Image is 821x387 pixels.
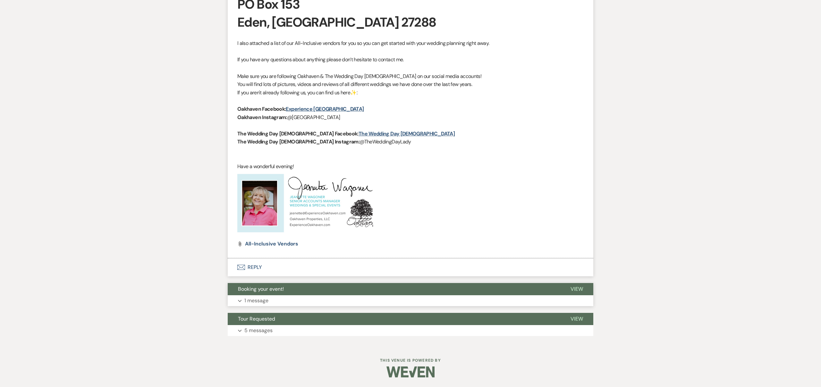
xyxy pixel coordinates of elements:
[237,106,286,112] strong: Oakhaven Facebook:
[228,325,593,336] button: 5 messages
[228,295,593,306] button: 1 message
[238,315,275,322] span: Tour Requested
[571,315,583,322] span: View
[560,283,593,295] button: View
[237,80,584,89] p: You will find lots of pictures, videos and reviews of all different weddings we have done over th...
[237,162,584,171] p: Have a wonderful evening!
[228,313,560,325] button: Tour Requested
[245,241,298,246] a: All-Inclusive Vendors
[237,56,584,64] p: If you have any questions about anything please don’t hesitate to contact me.
[237,138,584,146] p: @TheWeddingDayLady
[386,361,435,383] img: Weven Logo
[237,130,359,137] strong: The Wedding Day [DEMOGRAPHIC_DATA] Facebook:
[237,113,584,122] p: @[GEOGRAPHIC_DATA]
[359,130,455,137] a: The Wedding Day [DEMOGRAPHIC_DATA]
[571,286,583,292] span: View
[238,286,284,292] span: Booking your event!
[560,313,593,325] button: View
[237,14,436,30] strong: Eden, [GEOGRAPHIC_DATA] 27288
[245,240,298,247] span: All-Inclusive Vendors
[237,171,373,236] img: Screen Shot 2024-03-27 at 1.24.32 PM.png
[228,283,560,295] button: Booking your event!
[237,89,584,97] p: If you aren't already following us, you can find us here✨:
[244,297,268,305] p: 1 message
[237,114,287,121] strong: Oakhaven Instagram:
[237,39,584,47] p: I also attached a list of our All-Inclusive vendors for you so you can get started with your wedd...
[286,106,364,112] a: Experience [GEOGRAPHIC_DATA]
[244,326,273,335] p: 5 messages
[228,258,593,276] button: Reply
[237,72,584,81] p: Make sure you are following Oakhaven & The Wedding Day [DEMOGRAPHIC_DATA] on our social media acc...
[237,138,360,145] strong: The Wedding Day [DEMOGRAPHIC_DATA] Instagram:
